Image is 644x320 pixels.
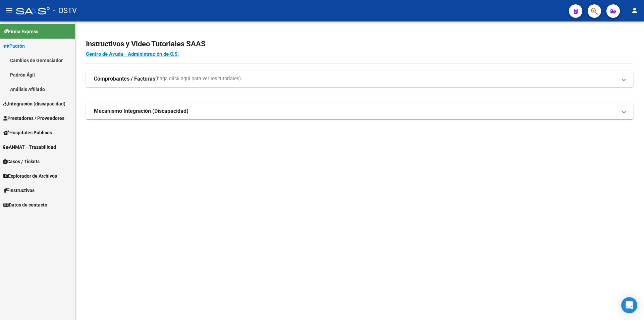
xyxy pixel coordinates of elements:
[3,172,57,180] span: Explorador de Archivos
[94,107,189,115] strong: Mecanismo Integración (Discapacidad)
[86,103,633,119] mat-expansion-panel-header: Mecanismo Integración (Discapacidad)
[3,201,47,209] span: Datos de contacto
[3,28,38,35] span: Firma Express
[3,129,52,136] span: Hospitales Públicos
[3,187,35,194] span: Instructivos
[3,42,25,50] span: Padrón
[53,3,77,18] span: - OSTV
[3,143,56,151] span: ANMAT - Trazabilidad
[621,297,637,313] div: Open Intercom Messenger
[86,71,633,87] mat-expansion-panel-header: Comprobantes / Facturas(haga click aquí para ver los tutoriales)
[86,51,179,57] a: Centro de Ayuda - Administración de O.S.
[3,158,40,165] span: Casos / Tickets
[5,6,13,14] mat-icon: menu
[155,75,241,83] span: (haga click aquí para ver los tutoriales)
[631,6,639,14] mat-icon: person
[3,100,65,107] span: Integración (discapacidad)
[86,38,633,50] h2: Instructivos y Video Tutoriales SAAS
[3,115,64,122] span: Prestadores / Proveedores
[94,75,155,83] strong: Comprobantes / Facturas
